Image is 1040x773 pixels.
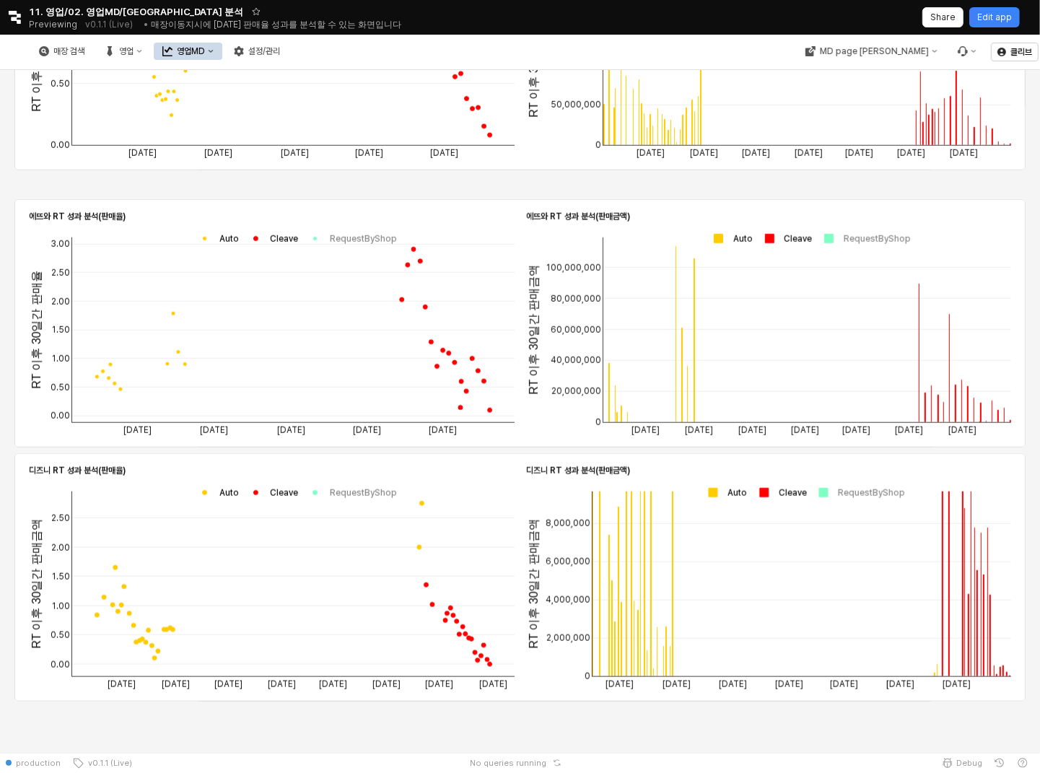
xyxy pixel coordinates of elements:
[29,4,243,19] span: 11. 영업/02. 영업MD/[GEOGRAPHIC_DATA] 분석
[471,757,547,769] span: No queries running
[797,43,946,60] button: MD page [PERSON_NAME]
[949,43,985,60] div: Menu item 6
[922,7,963,27] button: Share app
[85,19,133,30] p: v0.1.1 (Live)
[550,759,564,767] button: Reset app state
[249,4,263,19] button: Add app to favorites
[930,12,956,23] p: Share
[53,46,84,56] div: 매장 검색
[936,753,988,773] button: Debug
[96,43,151,60] button: 영업
[29,17,77,32] span: Previewing
[119,46,134,56] div: 영업
[956,757,982,769] span: Debug
[29,211,126,222] strong: 에뜨와 RT 성과 분석(판매율)
[66,753,138,773] button: v0.1.1 (Live)
[977,12,1012,23] p: Edit app
[526,211,630,222] strong: 에뜨와 RT 성과 분석(판매금액)
[969,7,1020,27] button: Edit app
[526,466,630,476] strong: 디즈니 RT 성과 분석(판매금액)
[991,43,1039,61] button: 클리브
[820,46,929,56] div: MD page [PERSON_NAME]
[29,466,126,476] strong: 디즈니 RT 성과 분석(판매율)
[84,757,132,769] span: v0.1.1 (Live)
[177,46,205,56] div: 영업MD
[16,757,61,769] span: production
[77,14,141,35] button: Releases and History
[248,46,280,56] div: 설정/관리
[1011,753,1034,773] button: Help
[988,753,1011,773] button: History
[1010,46,1032,58] p: 클리브
[797,43,946,60] div: MD page 이동
[29,14,141,35] div: Previewing v0.1.1 (Live)
[30,43,93,60] button: 매장 검색
[151,19,401,30] span: 매장이동지시에 [DATE] 판매율 성과를 분석할 수 있는 화면입니다
[144,19,149,30] span: •
[154,43,222,60] button: 영업MD
[225,43,289,60] button: 설정/관리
